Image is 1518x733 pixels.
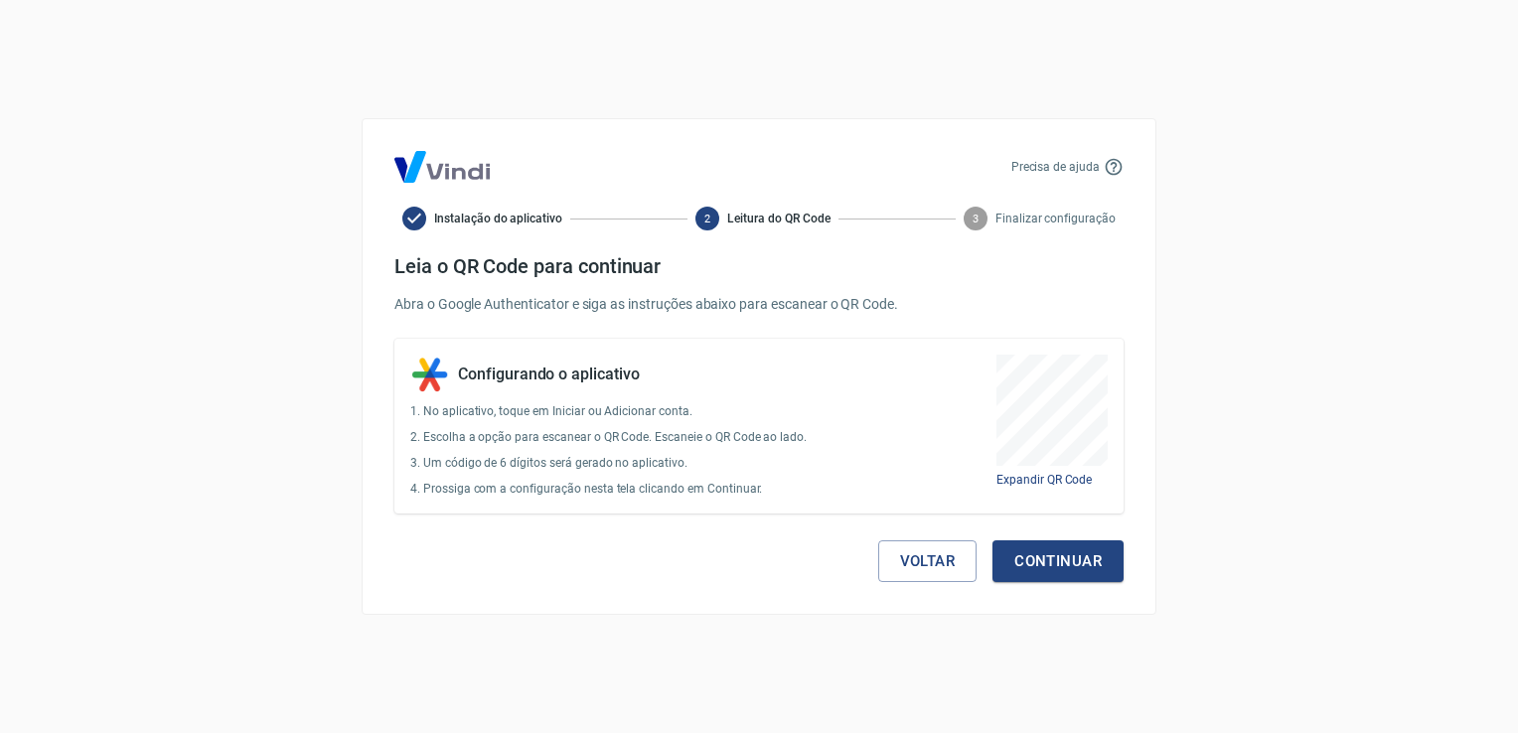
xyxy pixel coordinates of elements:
p: 1. No aplicativo, toque em Iniciar ou Adicionar conta. [410,402,807,420]
text: 2 [704,213,710,225]
p: Precisa de ajuda [1011,158,1100,176]
span: Expandir QR Code [996,473,1092,487]
p: 3. Um código de 6 dígitos será gerado no aplicativo. [410,454,807,472]
h5: Configurando o aplicativo [458,365,640,384]
text: 3 [973,213,979,225]
span: Finalizar configuração [995,210,1116,227]
p: 2. Escolha a opção para escanear o QR Code. Escaneie o QR Code ao lado. [410,428,807,446]
img: Authenticator [410,355,450,394]
button: Continuar [992,540,1124,582]
button: Expandir QR Code [996,471,1092,489]
img: Logo Vind [394,151,490,183]
span: Instalação do aplicativo [434,210,562,227]
span: Leitura do QR Code [727,210,830,227]
button: Voltar [878,540,978,582]
p: 4. Prossiga com a configuração nesta tela clicando em Continuar. [410,480,807,498]
h4: Leia o QR Code para continuar [394,254,1124,278]
p: Abra o Google Authenticator e siga as instruções abaixo para escanear o QR Code. [394,294,1124,315]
